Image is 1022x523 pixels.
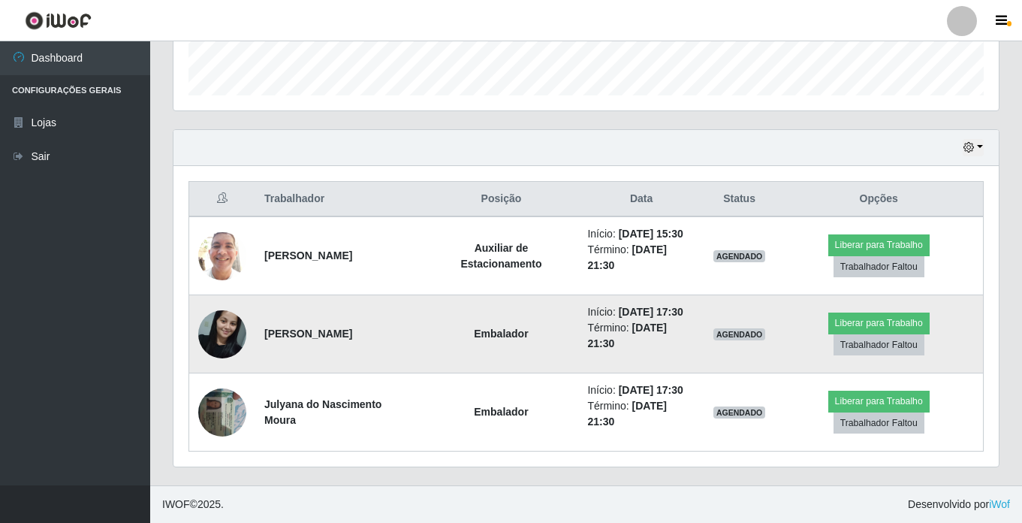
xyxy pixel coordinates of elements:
span: AGENDADO [713,407,766,419]
button: Trabalhador Faltou [834,334,924,355]
button: Liberar para Trabalho [828,313,930,334]
th: Status [704,182,775,217]
button: Trabalhador Faltou [834,413,924,434]
img: 1651018205499.jpeg [198,302,246,366]
button: Trabalhador Faltou [834,256,924,277]
time: [DATE] 17:30 [619,384,683,396]
span: AGENDADO [713,328,766,340]
button: Liberar para Trabalho [828,391,930,412]
strong: Embalador [474,406,528,418]
span: © 2025 . [162,497,224,512]
span: AGENDADO [713,250,766,262]
img: CoreUI Logo [25,11,92,30]
th: Data [578,182,704,217]
li: Início: [587,304,695,320]
th: Posição [424,182,578,217]
a: iWof [989,498,1010,510]
span: Desenvolvido por [908,497,1010,512]
strong: Julyana do Nascimento Moura [264,398,381,426]
strong: Embalador [474,328,528,340]
img: 1753350914768.jpeg [198,224,246,288]
th: Trabalhador [255,182,424,217]
th: Opções [774,182,983,217]
li: Início: [587,226,695,242]
strong: Auxiliar de Estacionamento [460,242,541,270]
span: IWOF [162,498,190,510]
time: [DATE] 17:30 [619,306,683,318]
strong: [PERSON_NAME] [264,249,352,261]
li: Término: [587,242,695,274]
li: Início: [587,382,695,398]
time: [DATE] 15:30 [619,228,683,240]
li: Término: [587,398,695,430]
strong: [PERSON_NAME] [264,328,352,340]
button: Liberar para Trabalho [828,234,930,255]
li: Término: [587,320,695,352]
img: 1752452635065.jpeg [198,380,246,444]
